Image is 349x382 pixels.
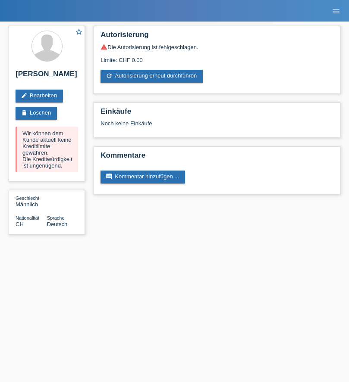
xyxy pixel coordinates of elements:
i: delete [21,109,28,116]
i: refresh [106,72,113,79]
h2: [PERSON_NAME] [16,70,78,83]
h2: Einkäufe [101,107,333,120]
h2: Kommentare [101,151,333,164]
div: Wir können dem Kunde aktuell keine Kreditlimite gewähren. Die Kreditwürdigkeit ist ungenügend. [16,127,78,172]
span: Geschlecht [16,196,39,201]
span: Deutsch [47,221,68,227]
i: comment [106,173,113,180]
span: Schweiz [16,221,24,227]
span: Nationalität [16,215,39,221]
h2: Autorisierung [101,31,333,43]
div: Die Autorisierung ist fehlgeschlagen. [101,43,333,50]
a: editBearbeiten [16,90,63,102]
span: Sprache [47,215,65,221]
a: menu [327,8,345,13]
div: Noch keine Einkäufe [101,120,333,133]
i: warning [101,43,107,50]
i: star_border [75,28,83,36]
a: refreshAutorisierung erneut durchführen [101,70,203,83]
a: deleteLöschen [16,107,57,120]
div: Männlich [16,195,47,208]
i: menu [332,7,340,16]
a: star_border [75,28,83,37]
div: Limite: CHF 0.00 [101,50,333,63]
i: edit [21,92,28,99]
a: commentKommentar hinzufügen ... [101,171,185,183]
